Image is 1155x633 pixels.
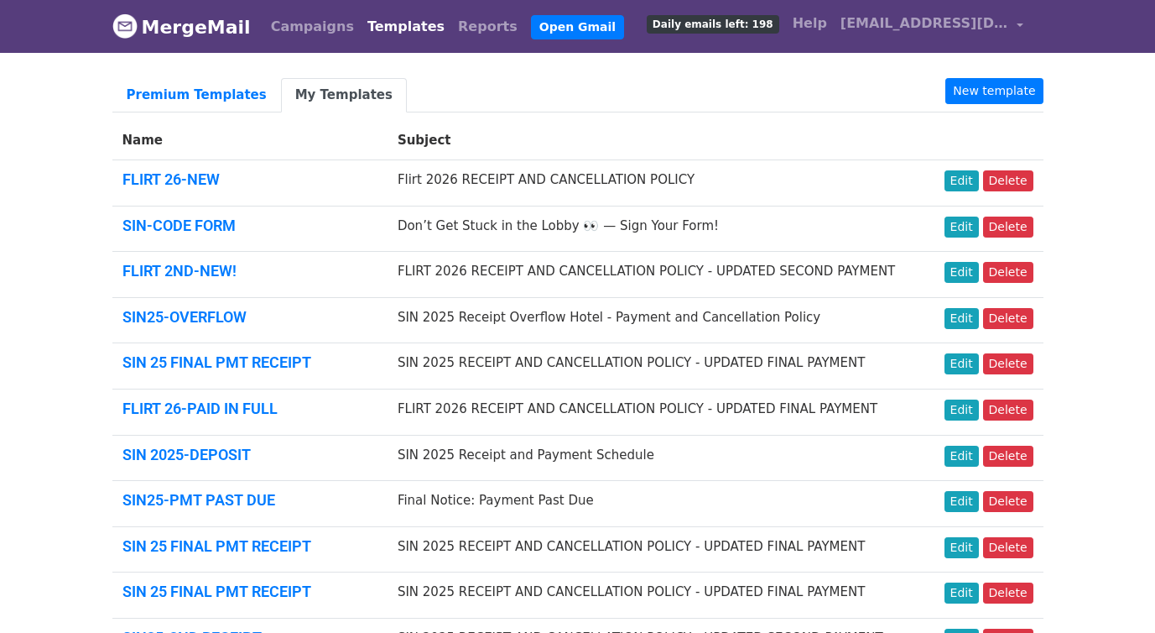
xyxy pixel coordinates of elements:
[647,15,779,34] span: Daily emails left: 198
[944,583,979,604] a: Edit
[983,446,1033,467] a: Delete
[112,9,251,44] a: MergeMail
[640,7,786,40] a: Daily emails left: 198
[451,10,524,44] a: Reports
[786,7,834,40] a: Help
[122,537,311,555] a: SIN 25 FINAL PMT RECEIPT
[834,7,1030,46] a: [EMAIL_ADDRESS][DOMAIN_NAME]
[122,491,275,509] a: SIN25-PMT PAST DUE
[944,491,979,512] a: Edit
[983,537,1033,558] a: Delete
[388,573,929,619] td: SIN 2025 RECEIPT AND CANCELLATION POLICY - UPDATED FINAL PAYMENT
[388,160,929,207] td: Flirt 2026 RECEIPT AND CANCELLATION POLICY
[388,121,929,160] th: Subject
[388,252,929,298] td: FLIRT 2026 RECEIPT AND CANCELLATION POLICY - UPDATED SECOND PAYMENT
[944,217,979,238] a: Edit
[983,308,1033,329] a: Delete
[122,308,247,326] a: SIN25-OVERFLOW
[944,537,979,558] a: Edit
[388,389,929,435] td: FLIRT 2026 RECEIPT AND CANCELLATION POLICY - UPDATED FINAL PAYMENT
[388,297,929,343] td: SIN 2025 Receipt Overflow Hotel - Payment and Cancellation Policy
[122,400,278,417] a: FLIRT 26-PAID IN FULL
[944,353,979,374] a: Edit
[112,121,388,160] th: Name
[122,446,251,463] a: SIN 2025-DEPOSIT
[531,15,624,39] a: Open Gmail
[983,400,1033,421] a: Delete
[112,78,281,112] a: Premium Templates
[122,353,311,371] a: SIN 25 FINAL PMT RECEIPT
[983,491,1033,512] a: Delete
[944,446,979,467] a: Edit
[983,262,1033,283] a: Delete
[264,10,361,44] a: Campaigns
[983,583,1033,604] a: Delete
[388,526,929,573] td: SIN 2025 RECEIPT AND CANCELLATION POLICY - UPDATED FINAL PAYMENT
[122,583,311,600] a: SIN 25 FINAL PMT RECEIPT
[944,308,979,329] a: Edit
[122,262,237,280] a: FLIRT 2ND-NEW!
[388,206,929,252] td: Don’t Get Stuck in the Lobby 👀 — Sign Your Form!
[281,78,407,112] a: My Templates
[983,353,1033,374] a: Delete
[945,78,1043,104] a: New template
[944,400,979,421] a: Edit
[112,13,138,39] img: MergeMail logo
[983,170,1033,191] a: Delete
[388,481,929,527] td: Final Notice: Payment Past Due
[388,343,929,390] td: SIN 2025 RECEIPT AND CANCELLATION POLICY - UPDATED FINAL PAYMENT
[388,435,929,481] td: SIN 2025 Receipt and Payment Schedule
[122,217,236,234] a: SIN-CODE FORM
[944,262,979,283] a: Edit
[122,170,220,188] a: FLIRT 26-NEW
[944,170,979,191] a: Edit
[840,13,1008,34] span: [EMAIL_ADDRESS][DOMAIN_NAME]
[361,10,451,44] a: Templates
[983,217,1033,238] a: Delete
